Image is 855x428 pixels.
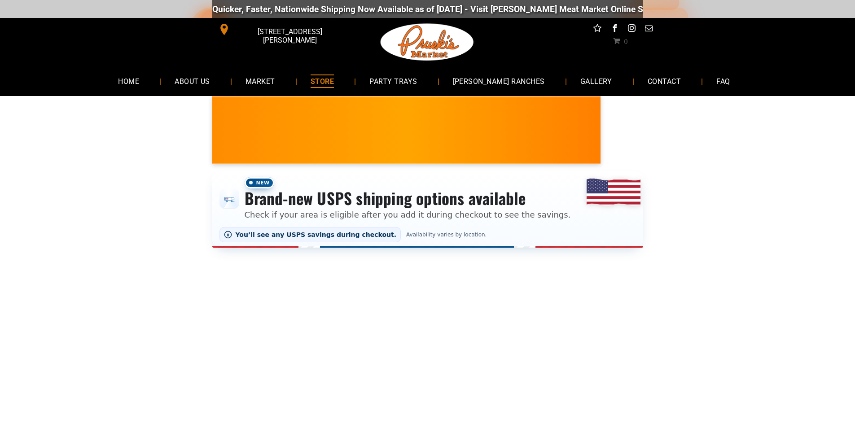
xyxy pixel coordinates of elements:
a: GALLERY [567,69,626,93]
div: Quicker, Faster, Nationwide Shipping Now Available as of [DATE] - Visit [PERSON_NAME] Meat Market... [212,4,756,14]
a: facebook [609,22,620,36]
span: Availability varies by location. [404,231,488,238]
a: CONTACT [634,69,694,93]
span: [STREET_ADDRESS][PERSON_NAME] [232,23,347,49]
a: HOME [105,69,153,93]
img: Pruski-s+Market+HQ+Logo2-1920w.png [379,18,476,66]
a: Social network [592,22,603,36]
a: FAQ [703,69,743,93]
a: [PERSON_NAME] RANCHES [439,69,558,93]
span: You’ll see any USPS savings during checkout. [236,231,397,238]
a: email [643,22,654,36]
div: Shipping options announcement [212,171,643,248]
a: PARTY TRAYS [356,69,430,93]
p: Check if your area is eligible after you add it during checkout to see the savings. [245,209,571,221]
a: STORE [297,69,347,93]
span: 0 [624,37,627,44]
h3: Brand-new USPS shipping options available [245,188,571,208]
a: instagram [626,22,637,36]
a: MARKET [232,69,289,93]
a: [STREET_ADDRESS][PERSON_NAME] [212,22,350,36]
span: New [245,177,274,188]
a: ABOUT US [161,69,224,93]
